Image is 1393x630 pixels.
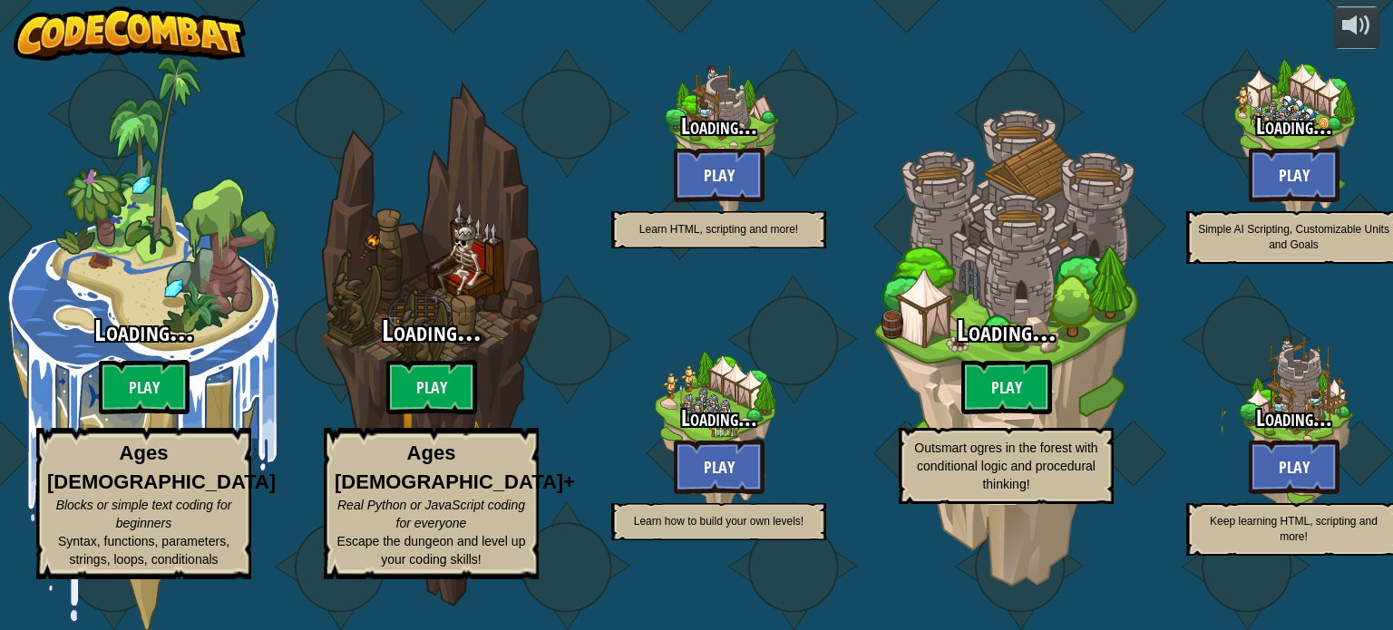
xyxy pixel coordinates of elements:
span: Loading... [382,311,482,350]
btn: Play [961,360,1052,414]
span: Loading... [1256,111,1332,141]
span: Loading... [957,311,1057,350]
btn: Play [1249,440,1339,494]
span: Loading... [681,402,757,433]
span: Blocks or simple text coding for beginners [56,498,232,530]
btn: Play [99,360,190,414]
strong: Ages [DEMOGRAPHIC_DATA]+ [335,441,575,492]
span: Simple AI Scripting, Customizable Units and Goals [1198,223,1389,251]
strong: Ages [DEMOGRAPHIC_DATA] [47,441,276,492]
btn: Play [386,360,477,414]
button: Adjust volume [1334,6,1379,49]
btn: Play [1249,148,1339,202]
btn: Play [674,440,765,494]
span: Syntax, functions, parameters, strings, loops, conditionals [58,534,229,567]
span: Loading... [681,111,757,141]
span: Outsmart ogres in the forest with conditional logic and procedural thinking! [914,441,1097,491]
span: Loading... [94,311,194,350]
span: Loading... [1256,402,1332,433]
span: Learn how to build your own levels! [634,515,804,528]
span: Escape the dungeon and level up your coding skills! [337,534,526,567]
span: Learn HTML, scripting and more! [639,223,798,236]
span: Keep learning HTML, scripting and more! [1210,515,1378,543]
span: Real Python or JavaScript coding for everyone [337,498,525,530]
btn: Play [674,148,765,202]
div: Complete previous world to unlock [575,291,862,578]
img: CodeCombat - Learn how to code by playing a game [14,6,246,61]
